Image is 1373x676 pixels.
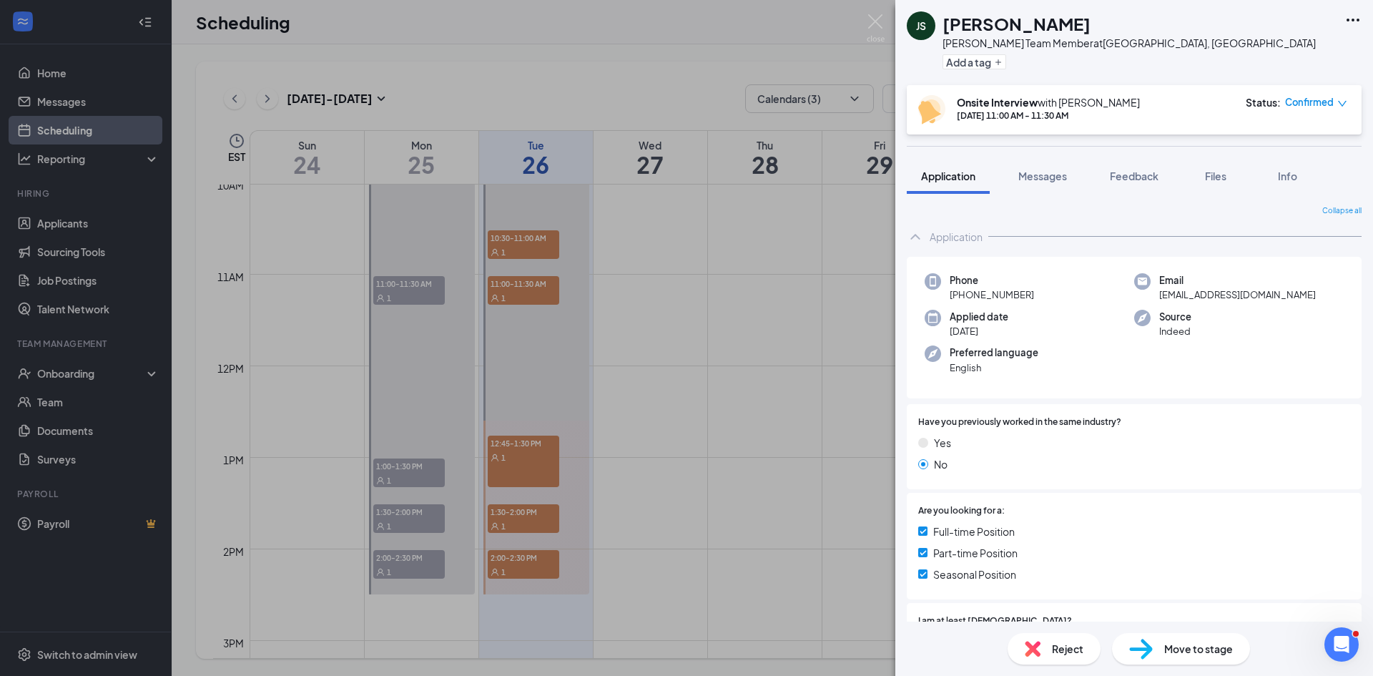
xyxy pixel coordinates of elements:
span: [PHONE_NUMBER] [950,288,1034,302]
div: [DATE] 11:00 AM - 11:30 AM [957,109,1140,122]
div: [PERSON_NAME] Team Member at [GEOGRAPHIC_DATA], [GEOGRAPHIC_DATA] [943,36,1316,50]
div: with [PERSON_NAME] [957,95,1140,109]
span: Feedback [1110,170,1158,182]
span: Applied date [950,310,1008,324]
span: Seasonal Position [933,567,1016,582]
div: Status : [1246,95,1281,109]
span: Indeed [1159,324,1191,338]
span: Reject [1052,641,1083,657]
span: Part-time Position [933,545,1018,561]
span: Collapse all [1322,205,1362,217]
span: Confirmed [1285,95,1334,109]
span: Application [921,170,975,182]
iframe: Intercom live chat [1324,627,1359,662]
span: down [1337,99,1347,109]
button: PlusAdd a tag [943,54,1006,69]
div: JS [916,19,926,33]
span: Files [1205,170,1226,182]
span: English [950,361,1038,375]
span: Phone [950,273,1034,288]
span: Preferred language [950,346,1038,360]
span: Source [1159,310,1191,324]
h1: [PERSON_NAME] [943,11,1091,36]
span: Info [1278,170,1297,182]
span: Have you previously worked in the same industry? [918,416,1121,429]
span: Messages [1018,170,1067,182]
span: Email [1159,273,1316,288]
b: Onsite Interview [957,96,1038,109]
span: Full-time Position [933,524,1015,539]
div: Application [930,230,983,244]
svg: Ellipses [1344,11,1362,29]
span: Are you looking for a: [918,504,1005,518]
span: [EMAIL_ADDRESS][DOMAIN_NAME] [1159,288,1316,302]
span: I am at least [DEMOGRAPHIC_DATA]? [918,614,1072,628]
svg: Plus [994,58,1003,67]
span: No [934,456,948,472]
svg: ChevronUp [907,228,924,245]
span: Yes [934,435,951,451]
span: Move to stage [1164,641,1233,657]
span: [DATE] [950,324,1008,338]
